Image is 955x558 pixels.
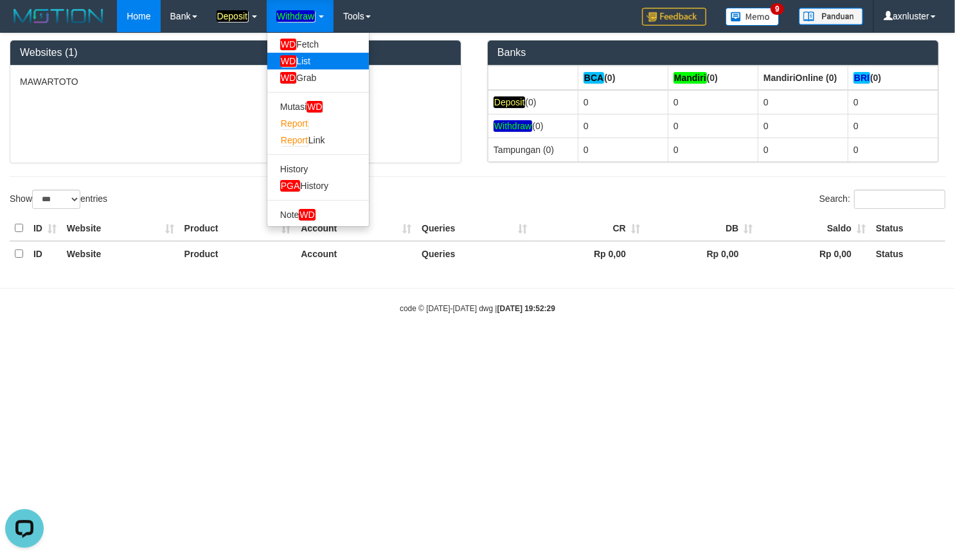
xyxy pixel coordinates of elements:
label: Show entries [10,190,107,209]
em: BCA [584,72,604,84]
th: ID [28,216,62,241]
a: ReportLink [267,132,369,148]
th: Saldo [758,216,871,241]
th: Product [179,241,296,266]
th: Group: activate to sort column ascending [578,66,668,90]
em: WD [307,101,323,113]
em: PGA [280,180,301,192]
th: Product [179,216,296,241]
em: Deposit [217,10,248,22]
td: Tampungan (0) [488,138,578,161]
a: WDList [267,53,369,69]
a: MutasiWD [267,98,369,115]
a: WDGrab [267,69,369,86]
em: Mandiri [674,72,707,84]
th: ID [28,241,62,266]
td: 0 [668,138,758,161]
em: WD [299,209,315,221]
th: Account [296,241,416,266]
span: 9 [771,3,784,15]
h3: Banks [497,47,929,59]
select: Showentries [32,190,80,209]
th: Queries [416,241,532,266]
th: Account [296,216,416,241]
p: MAWARTOTO [20,75,451,88]
a: Report [267,115,369,132]
th: Website [62,216,179,241]
h3: Websites (1) [20,47,451,59]
td: (0) [488,114,578,138]
em: Withdraw [276,10,315,22]
em: Deposit [494,96,525,108]
th: Group: activate to sort column ascending [668,66,758,90]
small: code © [DATE]-[DATE] dwg | [400,304,555,313]
th: Status [871,241,945,266]
td: 0 [578,138,668,161]
label: Search: [819,190,945,209]
th: Rp 0,00 [758,241,871,266]
img: Button%20Memo.svg [726,8,780,26]
img: MOTION_logo.png [10,6,107,26]
strong: [DATE] 19:52:29 [497,304,555,313]
a: NoteWD [267,206,369,223]
td: 0 [758,90,848,114]
td: 0 [578,114,668,138]
em: WD [280,55,296,67]
a: WDFetch [267,36,369,53]
a: History [267,161,369,177]
td: 0 [668,114,758,138]
td: (0) [488,90,578,114]
th: Group: activate to sort column ascending [488,66,578,90]
td: 0 [578,90,668,114]
em: WD [280,72,296,84]
em: Report [280,134,308,146]
img: panduan.png [799,8,863,25]
a: PGAHistory [267,177,369,194]
th: Rp 0,00 [532,241,645,266]
img: Feedback.jpg [642,8,706,26]
th: Queries [416,216,532,241]
em: Report [280,118,308,129]
td: 0 [758,114,848,138]
th: Status [871,216,945,241]
td: 0 [848,90,938,114]
td: 0 [848,114,938,138]
th: DB [645,216,758,241]
em: WD [280,39,296,50]
td: 0 [668,90,758,114]
th: Group: activate to sort column ascending [758,66,848,90]
em: Withdraw [494,120,532,132]
th: CR [532,216,645,241]
th: Rp 0,00 [645,241,758,266]
th: Website [62,241,179,266]
button: Open LiveChat chat widget [5,5,44,44]
td: 0 [758,138,848,161]
input: Search: [854,190,945,209]
th: Group: activate to sort column ascending [848,66,938,90]
em: BRI [853,72,870,84]
td: 0 [848,138,938,161]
